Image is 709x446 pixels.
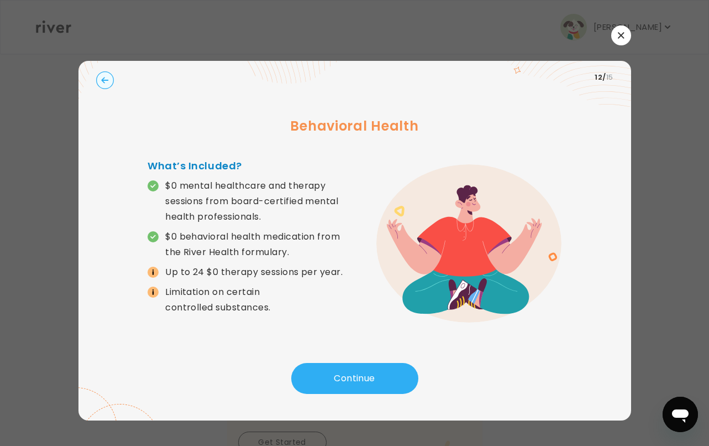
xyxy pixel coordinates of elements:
[165,229,354,260] p: $0 behavioral health medication from the River Health formulary.
[165,178,354,225] p: $0 mental healthcare and therapy sessions from board-certified mental health professionals.
[291,363,418,394] button: Continue
[148,158,354,174] h4: What’s Included?
[663,397,698,432] iframe: Button to launch messaging window
[165,284,354,315] p: Limitation on certain controlled substances.
[376,164,561,323] img: error graphic
[96,116,613,136] h3: Behavioral Health
[165,265,343,280] p: Up to 24 $0 therapy sessions per year.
